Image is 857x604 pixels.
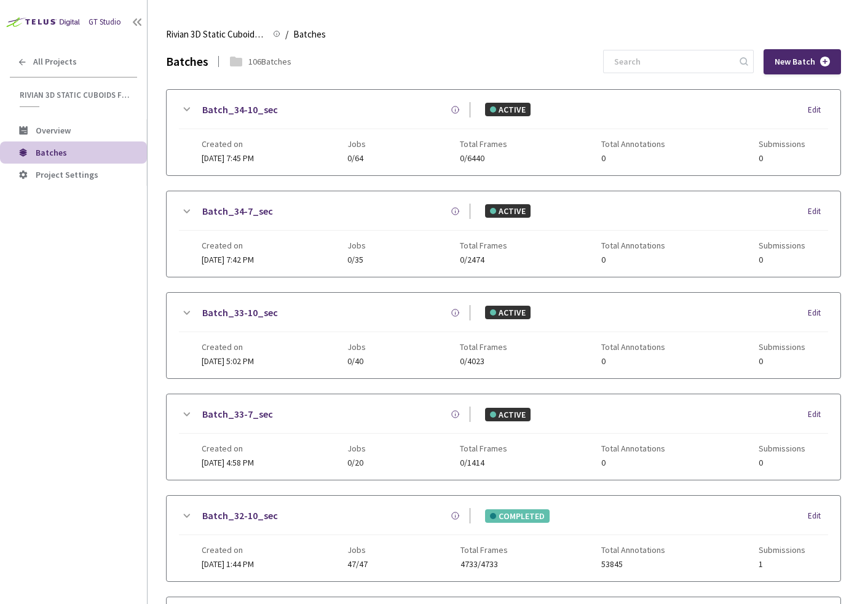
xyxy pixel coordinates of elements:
[202,254,254,265] span: [DATE] 7:42 PM
[167,496,840,581] div: Batch_32-10_secCOMPLETEDEditCreated on[DATE] 1:44 PMJobs47/47Total Frames4733/4733Total Annotatio...
[460,560,508,569] span: 4733/4733
[601,458,665,467] span: 0
[202,545,254,555] span: Created on
[202,558,254,570] span: [DATE] 1:44 PM
[167,191,840,277] div: Batch_34-7_secACTIVEEditCreated on[DATE] 7:42 PMJobs0/35Total Frames0/2474Total Annotations0Submi...
[285,27,288,42] li: /
[759,240,805,250] span: Submissions
[485,509,550,523] div: COMPLETED
[601,545,665,555] span: Total Annotations
[485,408,531,421] div: ACTIVE
[601,139,665,149] span: Total Annotations
[166,52,208,71] div: Batches
[808,205,828,218] div: Edit
[601,255,665,264] span: 0
[202,508,278,523] a: Batch_32-10_sec
[202,204,273,219] a: Batch_34-7_sec
[347,443,366,453] span: Jobs
[202,102,278,117] a: Batch_34-10_sec
[202,240,254,250] span: Created on
[33,57,77,67] span: All Projects
[202,342,254,352] span: Created on
[485,306,531,319] div: ACTIVE
[36,147,67,158] span: Batches
[759,139,805,149] span: Submissions
[759,255,805,264] span: 0
[248,55,291,68] div: 106 Batches
[759,560,805,569] span: 1
[202,457,254,468] span: [DATE] 4:58 PM
[759,342,805,352] span: Submissions
[167,394,840,480] div: Batch_33-7_secACTIVEEditCreated on[DATE] 4:58 PMJobs0/20Total Frames0/1414Total Annotations0Submi...
[808,307,828,319] div: Edit
[347,342,366,352] span: Jobs
[36,125,71,136] span: Overview
[202,356,254,367] span: [DATE] 5:02 PM
[167,90,840,175] div: Batch_34-10_secACTIVEEditCreated on[DATE] 7:45 PMJobs0/64Total Frames0/6440Total Annotations0Subm...
[460,240,507,250] span: Total Frames
[202,407,273,422] a: Batch_33-7_sec
[293,27,326,42] span: Batches
[202,305,278,320] a: Batch_33-10_sec
[166,27,266,42] span: Rivian 3D Static Cuboids fixed[2024-25]
[607,50,738,73] input: Search
[759,357,805,366] span: 0
[460,342,507,352] span: Total Frames
[759,458,805,467] span: 0
[460,443,507,453] span: Total Frames
[347,139,366,149] span: Jobs
[202,443,254,453] span: Created on
[167,293,840,378] div: Batch_33-10_secACTIVEEditCreated on[DATE] 5:02 PMJobs0/40Total Frames0/4023Total Annotations0Subm...
[347,545,368,555] span: Jobs
[202,139,254,149] span: Created on
[485,204,531,218] div: ACTIVE
[601,240,665,250] span: Total Annotations
[759,545,805,555] span: Submissions
[601,154,665,163] span: 0
[36,169,98,180] span: Project Settings
[808,408,828,421] div: Edit
[601,342,665,352] span: Total Annotations
[460,139,507,149] span: Total Frames
[775,57,815,67] span: New Batch
[808,104,828,116] div: Edit
[601,357,665,366] span: 0
[460,545,508,555] span: Total Frames
[89,16,121,28] div: GT Studio
[759,443,805,453] span: Submissions
[202,153,254,164] span: [DATE] 7:45 PM
[347,560,368,569] span: 47/47
[460,357,507,366] span: 0/4023
[601,443,665,453] span: Total Annotations
[347,240,366,250] span: Jobs
[601,560,665,569] span: 53845
[759,154,805,163] span: 0
[460,458,507,467] span: 0/1414
[347,458,366,467] span: 0/20
[460,255,507,264] span: 0/2474
[347,357,366,366] span: 0/40
[485,103,531,116] div: ACTIVE
[460,154,507,163] span: 0/6440
[808,510,828,522] div: Edit
[347,255,366,264] span: 0/35
[347,154,366,163] span: 0/64
[20,90,130,100] span: Rivian 3D Static Cuboids fixed[2024-25]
